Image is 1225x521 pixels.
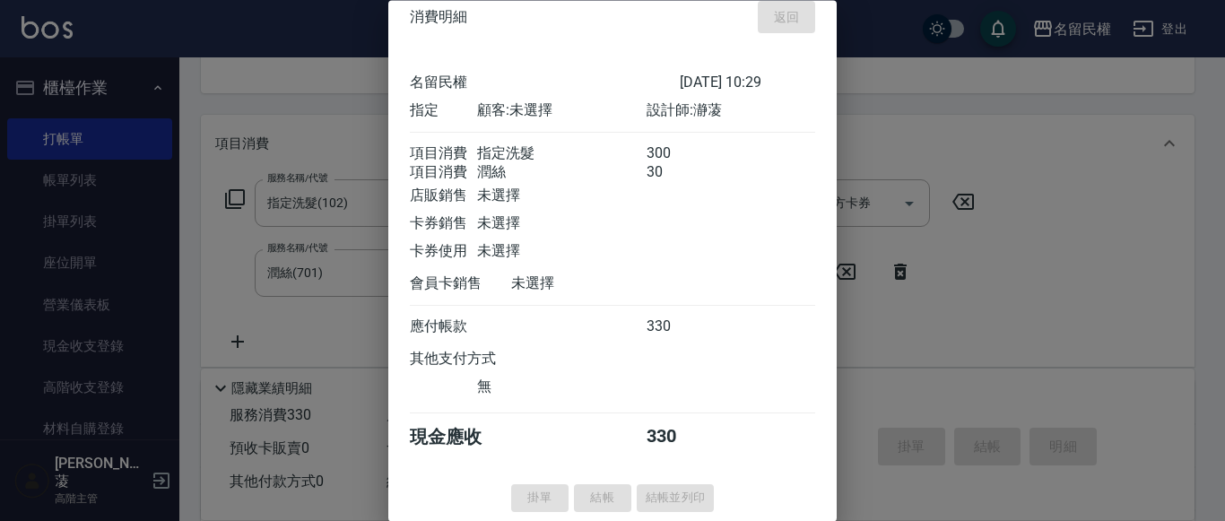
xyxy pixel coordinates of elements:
[410,74,680,93] div: 名留民權
[647,102,815,121] div: 設計師: 瀞蓤
[477,187,646,206] div: 未選擇
[477,378,646,397] div: 無
[410,275,511,294] div: 會員卡銷售
[410,215,477,234] div: 卡券銷售
[410,426,511,450] div: 現金應收
[477,164,646,183] div: 潤絲
[477,243,646,262] div: 未選擇
[410,164,477,183] div: 項目消費
[410,351,545,369] div: 其他支付方式
[511,275,680,294] div: 未選擇
[410,187,477,206] div: 店販銷售
[680,74,815,93] div: [DATE] 10:29
[477,102,646,121] div: 顧客: 未選擇
[647,145,714,164] div: 300
[647,164,714,183] div: 30
[410,8,467,26] span: 消費明細
[410,243,477,262] div: 卡券使用
[647,318,714,337] div: 330
[410,145,477,164] div: 項目消費
[477,215,646,234] div: 未選擇
[410,102,477,121] div: 指定
[410,318,477,337] div: 應付帳款
[647,426,714,450] div: 330
[477,145,646,164] div: 指定洗髮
